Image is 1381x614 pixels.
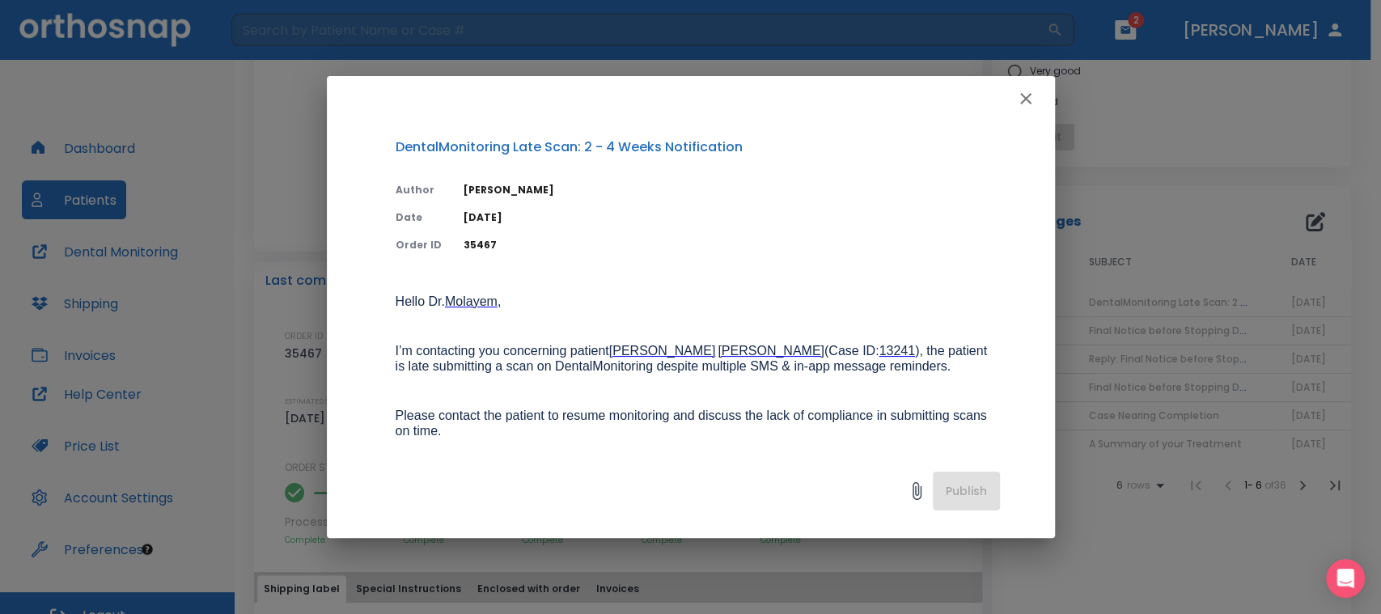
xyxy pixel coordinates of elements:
[445,295,498,309] a: Molayem
[824,344,879,358] span: (Case ID:
[879,344,915,358] span: 13241
[609,344,716,358] span: [PERSON_NAME]
[498,294,501,308] span: ,
[396,238,444,252] p: Order ID
[396,409,991,438] span: Please contact the patient to resume monitoring and discuss the lack of compliance in submitting ...
[464,238,1000,252] p: 35467
[445,294,498,308] span: Molayem
[396,210,444,225] p: Date
[396,183,444,197] p: Author
[879,345,915,358] a: 13241
[396,138,1000,157] p: DentalMonitoring Late Scan: 2 - 4 Weeks Notification
[396,344,609,358] span: I’m contacting you concerning patient
[464,183,1000,197] p: [PERSON_NAME]
[718,344,824,358] span: [PERSON_NAME]
[464,210,1000,225] p: [DATE]
[609,345,716,358] a: [PERSON_NAME]
[718,345,824,358] a: [PERSON_NAME]
[1326,559,1365,598] div: Open Intercom Messenger
[396,294,445,308] span: Hello Dr.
